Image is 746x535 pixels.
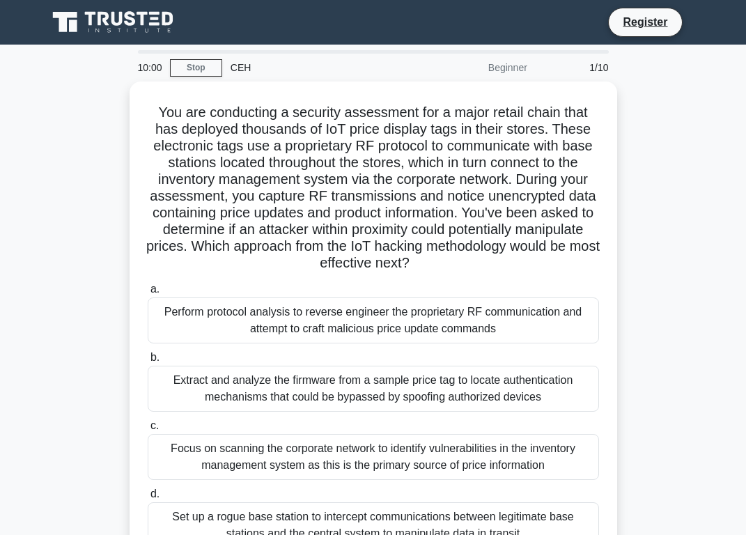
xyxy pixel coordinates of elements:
[170,59,222,77] a: Stop
[150,351,160,363] span: b.
[150,283,160,295] span: a.
[148,366,599,412] div: Extract and analyze the firmware from a sample price tag to locate authentication mechanisms that...
[536,54,617,82] div: 1/10
[148,434,599,480] div: Focus on scanning the corporate network to identify vulnerabilities in the inventory management s...
[414,54,536,82] div: Beginner
[150,488,160,499] span: d.
[614,13,676,31] a: Register
[130,54,170,82] div: 10:00
[150,419,159,431] span: c.
[148,297,599,343] div: Perform protocol analysis to reverse engineer the proprietary RF communication and attempt to cra...
[222,54,414,82] div: CEH
[146,104,600,272] h5: You are conducting a security assessment for a major retail chain that has deployed thousands of ...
